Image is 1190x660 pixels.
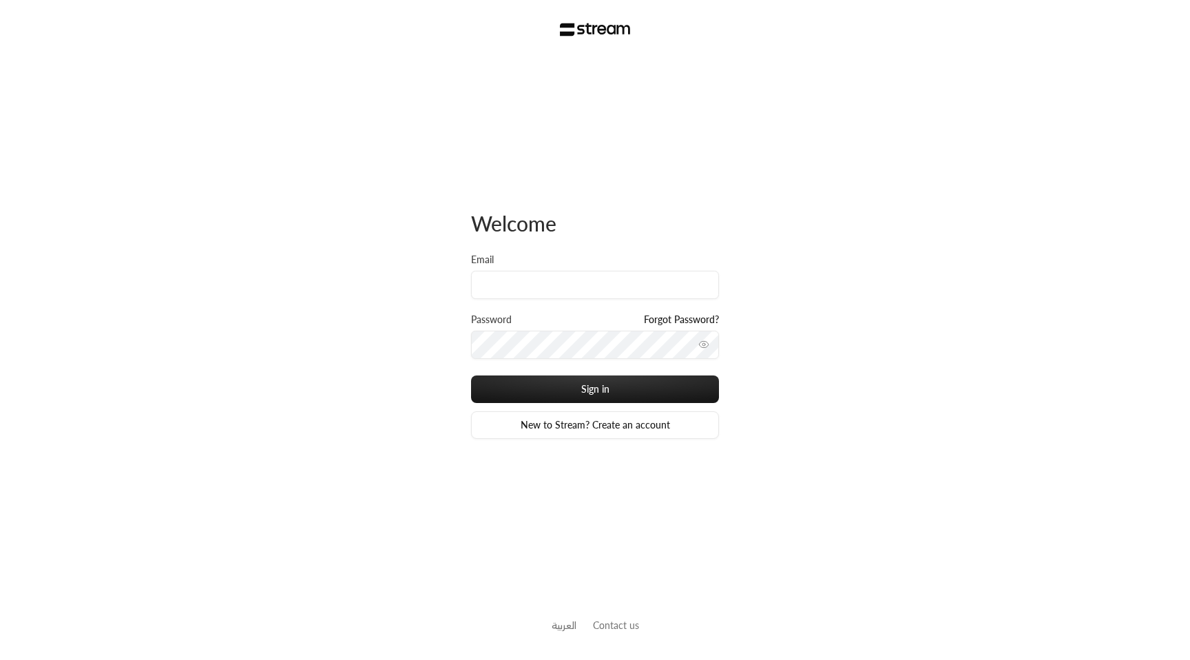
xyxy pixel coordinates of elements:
a: New to Stream? Create an account [471,411,719,439]
a: Contact us [593,619,639,631]
span: Welcome [471,211,556,236]
img: Stream Logo [560,23,631,37]
a: Forgot Password? [644,313,719,327]
a: العربية [552,612,576,638]
label: Email [471,253,494,267]
label: Password [471,313,512,327]
button: Sign in [471,375,719,403]
button: Contact us [593,618,639,632]
button: toggle password visibility [693,333,715,355]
